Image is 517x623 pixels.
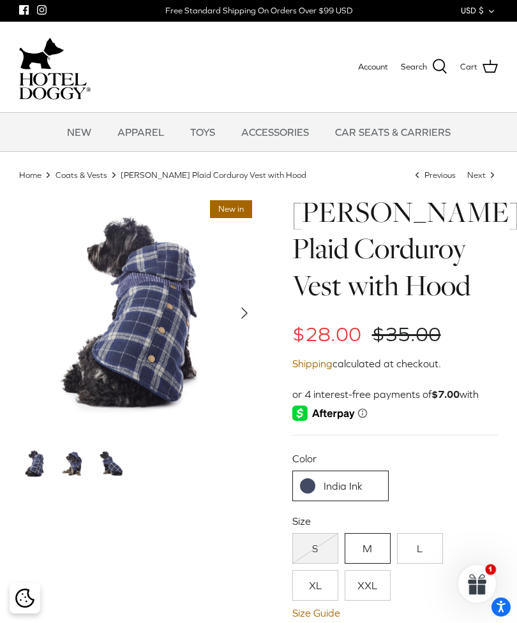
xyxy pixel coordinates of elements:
span: New in [210,200,252,219]
span: Search [401,61,427,74]
div: Cookie policy [10,583,40,613]
span: $35.00 [372,323,441,346]
a: Shipping [292,358,333,369]
a: S [292,533,338,564]
h1: [PERSON_NAME] Plaid Corduroy Vest with Hood [292,194,498,304]
a: Free Standard Shipping On Orders Over $99 USD [165,1,352,20]
a: XXL [345,570,391,601]
a: Size Guide [292,607,498,619]
a: M [345,533,391,564]
a: Next [467,170,498,179]
button: Cookie policy [13,587,36,610]
a: hoteldoggycom [19,34,91,99]
a: NEW [56,113,103,151]
img: hoteldoggycom [19,73,91,99]
button: Next [230,299,258,327]
span: Previous [424,170,456,179]
span: Cart [460,61,477,74]
a: Facebook [19,5,29,15]
span: $28.00 [292,323,361,346]
a: Coats & Vests [56,170,107,179]
a: L [397,533,443,564]
a: ACCESSORIES [230,113,320,151]
div: calculated at checkout. [292,356,498,372]
div: Free Standard Shipping On Orders Over $99 USD [165,5,352,17]
nav: Breadcrumbs [19,169,498,181]
a: Cart [460,59,498,75]
a: Search [401,59,447,75]
a: Home [19,170,41,179]
a: XL [292,570,338,601]
label: Color [292,451,498,465]
a: Previous [412,170,458,179]
img: dog-icon.svg [19,34,64,73]
img: Cookie policy [15,589,34,608]
span: Next [467,170,486,179]
a: India Ink [292,471,389,501]
span: Account [358,62,388,71]
a: TOYS [179,113,227,151]
a: Account [358,61,388,74]
label: Size [292,514,498,528]
a: CAR SEATS & CARRIERS [324,113,462,151]
a: [PERSON_NAME] Plaid Corduroy Vest with Hood [121,170,306,179]
a: APPAREL [106,113,176,151]
a: Instagram [37,5,47,15]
